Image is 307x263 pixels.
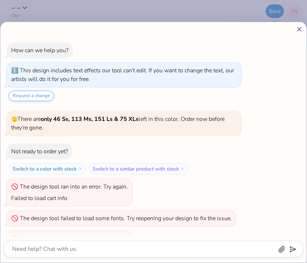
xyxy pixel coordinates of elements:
[20,214,232,222] div: The design tool failed to load some fonts. Try reopening your design to fix the issue.
[9,91,54,101] button: Request a change
[20,183,128,191] div: The design tool ran into an error. Try again.
[9,163,86,174] button: Switch to a color with stock
[11,194,67,202] div: Failed to load cart info
[11,46,68,54] div: How can we help you?
[89,163,189,174] button: Switch to a similar product with stock
[11,116,17,123] span: 🫣
[11,67,234,83] div: This design includes text effects our tool can't edit. If you want to change the text, our artist...
[78,167,82,171] img: Switch to a color with stock
[180,167,185,171] img: Switch to a similar product with stock
[41,115,139,123] strong: only 46 Ss, 113 Ms, 151 Ls & 75 XLs
[20,235,128,242] div: The design tool ran into an error. Try again.
[11,148,68,155] div: Not ready to order yet?
[11,115,225,132] span: There are left in this color. Order now before they're gone.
